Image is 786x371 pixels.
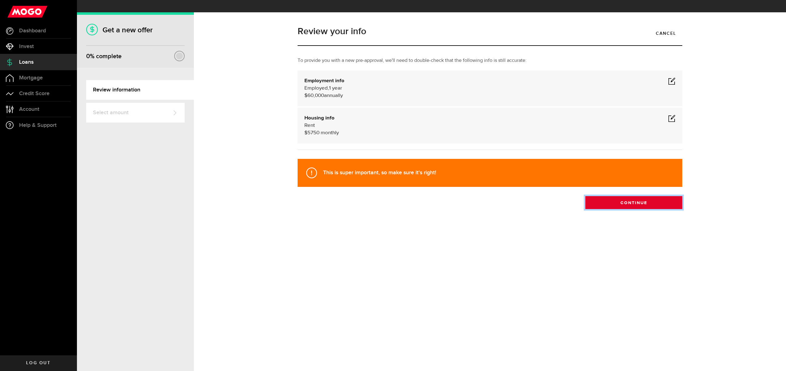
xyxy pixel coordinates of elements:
[5,2,23,21] button: Open LiveChat chat widget
[86,53,90,60] span: 0
[304,130,307,135] span: $
[321,130,339,135] span: monthly
[19,59,34,65] span: Loans
[304,78,344,83] b: Employment info
[298,27,682,36] h1: Review your info
[86,26,185,34] h1: Get a new offer
[307,130,319,135] span: 5750
[585,196,682,209] button: Continue
[19,123,57,128] span: Help & Support
[324,93,343,98] span: annually
[86,80,194,100] a: Review information
[86,51,122,62] div: % complete
[86,103,185,123] a: Select amount
[329,86,342,91] span: 1 year
[304,123,315,128] span: Rent
[19,75,43,81] span: Mortgage
[323,169,436,176] strong: This is super important, so make sure it's right!
[328,86,329,91] span: ,
[19,91,50,96] span: Credit Score
[19,107,39,112] span: Account
[26,361,50,365] span: Log out
[298,57,682,64] p: To provide you with a new pre-approval, we'll need to double-check that the following info is sti...
[19,28,46,34] span: Dashboard
[650,27,682,40] a: Cancel
[19,44,34,49] span: Invest
[304,115,335,121] b: Housing info
[304,86,328,91] span: Employed
[304,93,324,98] span: $60,000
